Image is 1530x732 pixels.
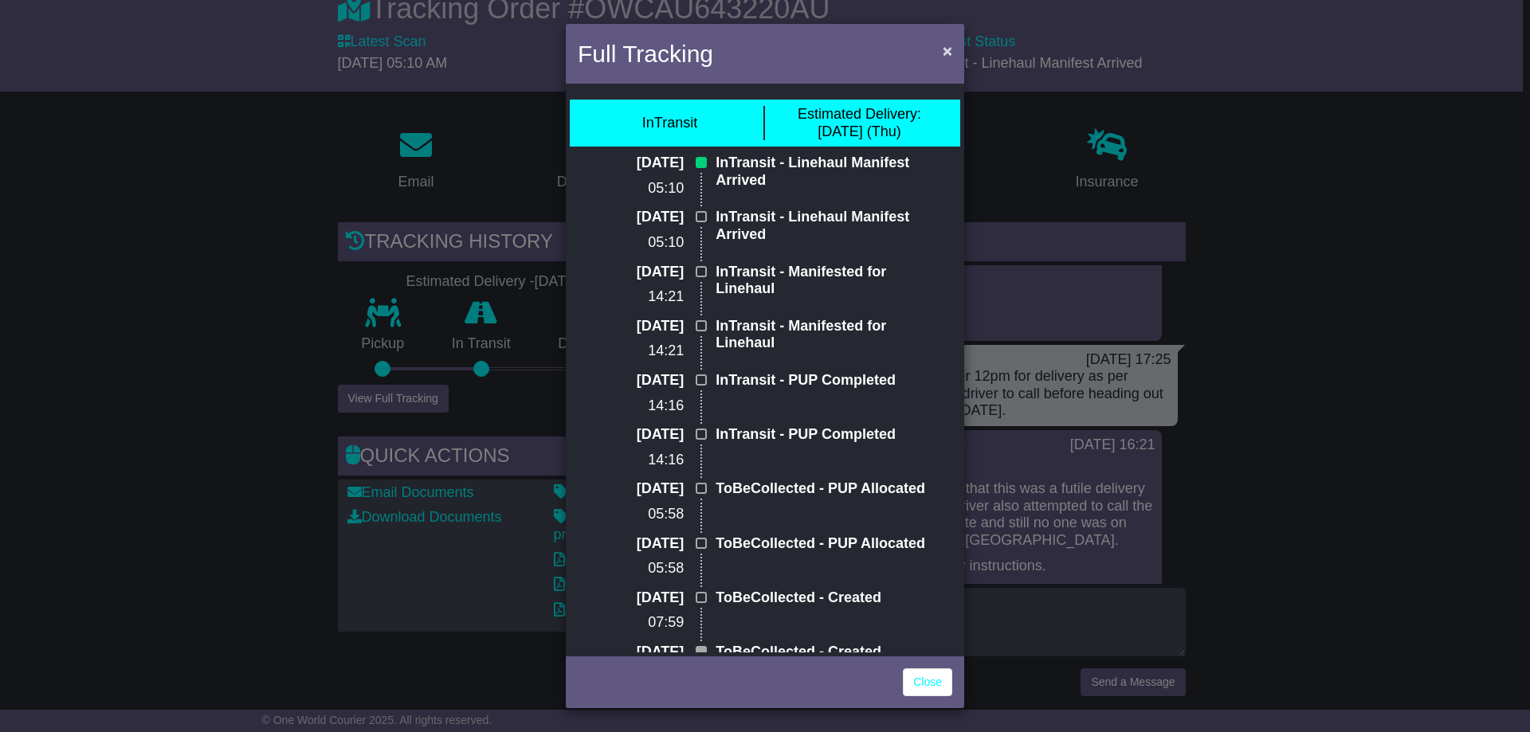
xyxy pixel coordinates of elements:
[716,209,928,243] p: InTransit - Linehaul Manifest Arrived
[798,106,921,140] div: [DATE] (Thu)
[716,644,928,661] p: ToBeCollected - Created
[943,41,952,60] span: ×
[716,480,928,498] p: ToBeCollected - PUP Allocated
[602,180,684,198] p: 05:10
[602,452,684,469] p: 14:16
[602,209,684,226] p: [DATE]
[716,589,928,607] p: ToBeCollected - Created
[602,288,684,306] p: 14:21
[716,535,928,553] p: ToBeCollected - PUP Allocated
[798,106,921,122] span: Estimated Delivery:
[602,343,684,360] p: 14:21
[935,34,960,67] button: Close
[602,318,684,335] p: [DATE]
[716,155,928,189] p: InTransit - Linehaul Manifest Arrived
[578,36,713,72] h4: Full Tracking
[716,372,928,389] p: InTransit - PUP Completed
[602,589,684,607] p: [DATE]
[602,644,684,661] p: [DATE]
[602,614,684,632] p: 07:59
[602,426,684,444] p: [DATE]
[602,480,684,498] p: [DATE]
[716,264,928,298] p: InTransit - Manifested for Linehaul
[602,372,684,389] p: [DATE]
[716,426,928,444] p: InTransit - PUP Completed
[602,397,684,415] p: 14:16
[602,560,684,577] p: 05:58
[602,234,684,252] p: 05:10
[602,155,684,172] p: [DATE]
[602,535,684,553] p: [DATE]
[602,264,684,281] p: [DATE]
[716,318,928,352] p: InTransit - Manifested for Linehaul
[642,115,697,132] div: InTransit
[602,506,684,523] p: 05:58
[903,668,952,696] a: Close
